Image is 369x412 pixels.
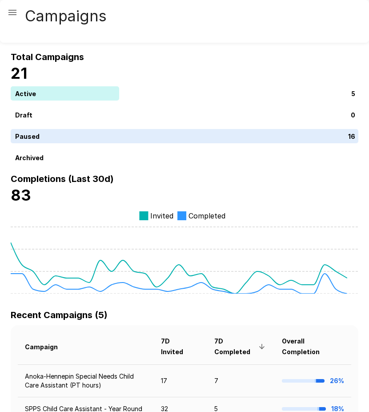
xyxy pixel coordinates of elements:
p: 0 [351,110,355,119]
span: Campaign [25,342,69,352]
p: 5 [351,89,355,98]
span: 7D Invited [161,336,200,357]
b: 21 [11,64,27,82]
span: Overall Completion [282,336,344,357]
b: Completions (Last 30d) [11,174,114,184]
h4: Campaigns [25,7,107,25]
td: 17 [154,364,207,397]
b: 83 [11,186,31,204]
b: 26% [330,377,344,384]
span: 7D Completed [214,336,267,357]
b: Total Campaigns [11,52,84,62]
td: 7 [207,364,274,397]
td: Anoka-Hennepin Special Needs Child Care Assistant (PT hours) [18,364,154,397]
b: Recent Campaigns (5) [11,310,108,320]
p: 16 [348,131,355,141]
